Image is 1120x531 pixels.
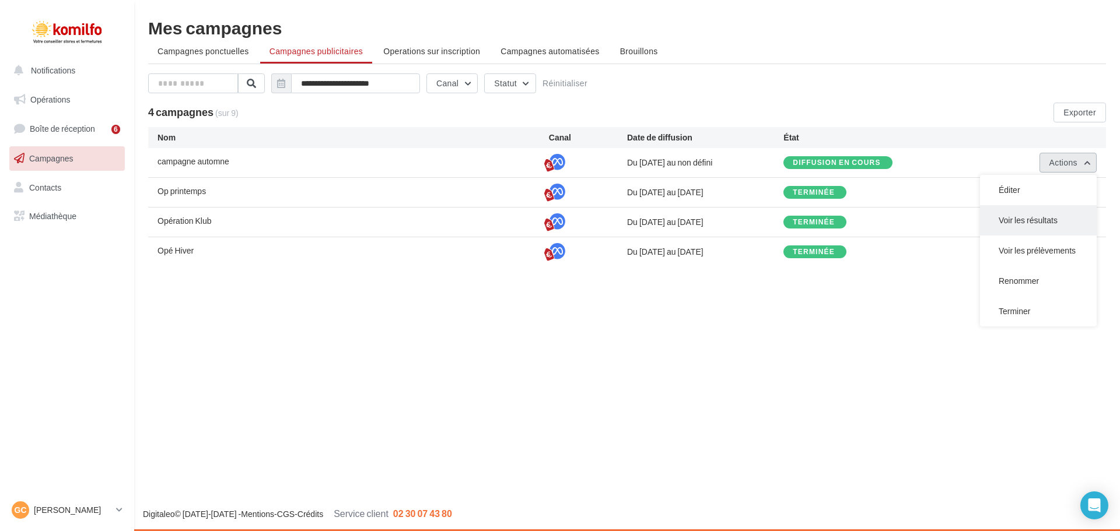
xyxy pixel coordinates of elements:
span: Campagnes automatisées [501,46,599,56]
div: État [783,132,940,143]
div: terminée [793,189,835,196]
button: Exporter [1053,103,1106,122]
button: Statut [484,73,536,93]
div: Diffusion en cours [793,159,880,167]
a: Boîte de réception6 [7,116,127,141]
span: Op printemps [157,186,206,196]
a: Mentions [241,509,274,519]
span: Opération Klub [157,216,212,226]
p: [PERSON_NAME] [34,504,111,516]
div: Du [DATE] au [DATE] [627,216,783,228]
span: campagne automne [157,156,229,166]
div: Du [DATE] au non défini [627,157,783,168]
span: Boîte de réception [30,124,95,133]
a: Crédits [297,509,323,519]
span: Actions [1049,157,1077,167]
div: Date de diffusion [627,132,783,143]
span: Service client [334,508,388,519]
div: Open Intercom Messenger [1080,491,1108,519]
button: Terminer [980,296,1097,326]
span: 4 campagnes [148,106,213,118]
span: (sur 9) [215,108,239,118]
div: terminée [793,219,835,226]
span: Notifications [31,65,75,75]
button: Notifications [7,58,123,83]
span: GC [15,504,27,516]
span: Opé Hiver [157,245,194,255]
span: Médiathèque [29,211,76,221]
span: © [DATE]-[DATE] - - - [143,509,452,519]
div: Du [DATE] au [DATE] [627,246,783,258]
span: Opérations [30,94,70,104]
a: Contacts [7,175,127,200]
span: Brouillons [620,46,658,56]
span: Contacts [29,182,61,192]
span: Campagnes ponctuelles [157,46,249,56]
div: Du [DATE] au [DATE] [627,187,783,198]
button: Canal [426,73,478,93]
div: Nom [157,132,549,143]
a: Digitaleo [143,509,174,519]
div: Canal [549,132,627,143]
a: GC [PERSON_NAME] [9,499,125,521]
span: Campagnes [29,153,73,163]
button: Voir les prélèvements [980,235,1097,266]
button: Voir les résultats [980,205,1097,235]
div: Mes campagnes [148,19,1106,36]
span: 02 30 07 43 80 [393,508,452,519]
a: Campagnes [7,146,127,171]
button: Renommer [980,266,1097,296]
a: Opérations [7,87,127,112]
a: Médiathèque [7,204,127,228]
div: terminée [793,248,835,256]
button: Actions [1039,153,1097,173]
span: Operations sur inscription [383,46,480,56]
div: 6 [111,125,120,134]
button: Réinitialiser [542,79,587,88]
a: CGS [277,509,295,519]
button: Éditer [980,175,1097,205]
